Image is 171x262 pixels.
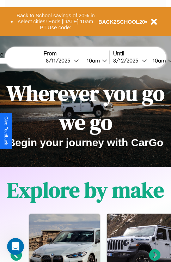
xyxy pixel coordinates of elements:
[149,57,168,64] div: 10am
[46,57,74,64] div: 8 / 11 / 2025
[7,175,164,204] h1: Explore by make
[81,57,109,64] button: 10am
[44,57,81,64] button: 8/11/2025
[44,50,109,57] label: From
[7,238,24,255] iframe: Intercom live chat
[13,11,98,32] button: Back to School savings of 20% in select cities! Ends [DATE] 10am PT.Use code:
[83,57,102,64] div: 10am
[98,19,145,25] b: BACK2SCHOOL20
[113,57,142,64] div: 8 / 12 / 2025
[4,117,8,145] div: Give Feedback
